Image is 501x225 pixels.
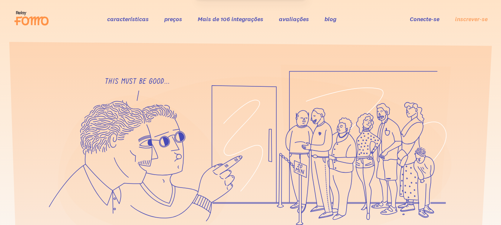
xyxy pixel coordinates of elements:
a: Mais de 106 integrações [198,15,263,23]
a: características [107,15,149,23]
a: Conecte-se [410,15,439,23]
a: inscrever-se [455,15,488,23]
a: preços [164,15,182,23]
a: blog [324,15,336,23]
a: avaliações [279,15,309,23]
